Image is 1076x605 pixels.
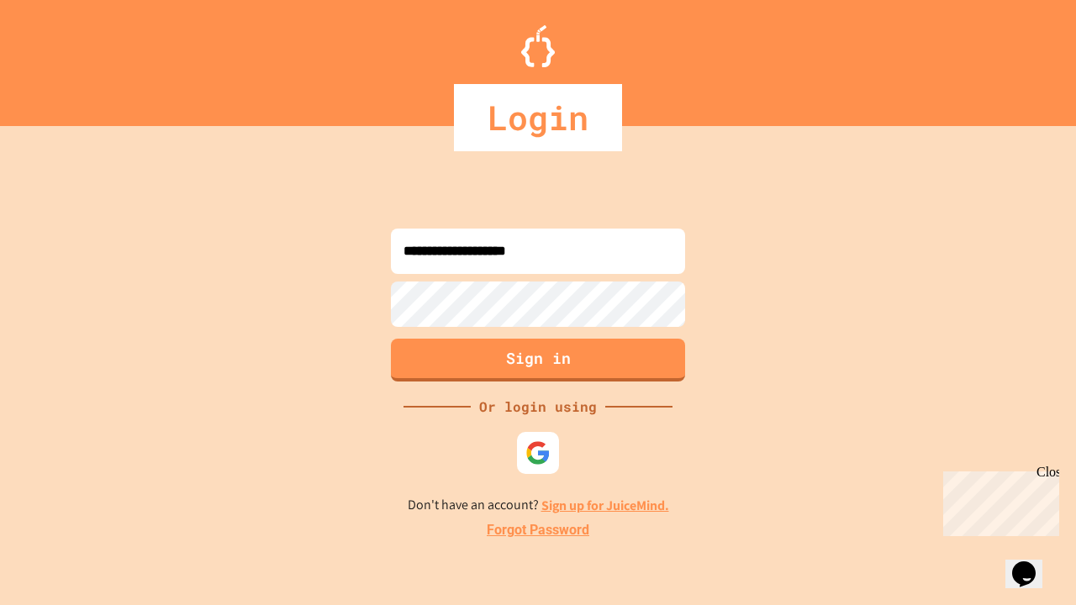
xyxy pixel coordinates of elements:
div: Login [454,84,622,151]
a: Forgot Password [487,520,589,540]
div: Chat with us now!Close [7,7,116,107]
a: Sign up for JuiceMind. [541,497,669,514]
p: Don't have an account? [408,495,669,516]
iframe: chat widget [1005,538,1059,588]
img: Logo.svg [521,25,555,67]
button: Sign in [391,339,685,381]
img: google-icon.svg [525,440,551,466]
iframe: chat widget [936,465,1059,536]
div: Or login using [471,397,605,417]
